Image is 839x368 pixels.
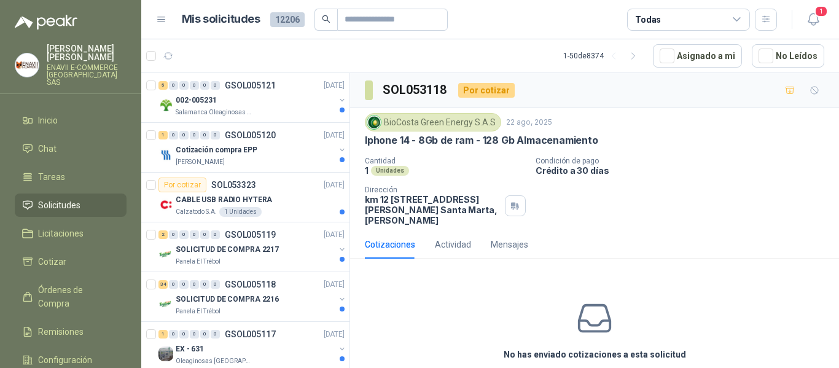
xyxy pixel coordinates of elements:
[15,222,127,245] a: Licitaciones
[15,250,127,273] a: Cotizar
[158,81,168,90] div: 5
[169,280,178,289] div: 0
[365,113,501,131] div: BioCosta Green Energy S.A.S
[176,343,204,355] p: EX - 631
[219,207,262,217] div: 1 Unidades
[653,44,742,68] button: Asignado a mi
[141,173,349,222] a: Por cotizarSOL053323[DATE] Company LogoCABLE USB RADIO HYTERACalzatodo S.A.1 Unidades
[211,280,220,289] div: 0
[176,144,257,156] p: Cotización compra EPP
[158,128,347,167] a: 1 0 0 0 0 0 GSOL005120[DATE] Company LogoCotización compra EPP[PERSON_NAME]
[365,157,526,165] p: Cantidad
[752,44,824,68] button: No Leídos
[158,277,347,316] a: 34 0 0 0 0 0 GSOL005118[DATE] Company LogoSOLICITUD DE COMPRA 2216Panela El Trébol
[324,130,345,141] p: [DATE]
[38,255,66,268] span: Cotizar
[15,137,127,160] a: Chat
[563,46,643,66] div: 1 - 50 de 8374
[169,81,178,90] div: 0
[179,131,189,139] div: 0
[38,170,65,184] span: Tareas
[371,166,409,176] div: Unidades
[38,114,58,127] span: Inicio
[176,157,225,167] p: [PERSON_NAME]
[635,13,661,26] div: Todas
[15,320,127,343] a: Remisiones
[324,179,345,191] p: [DATE]
[365,194,500,225] p: km 12 [STREET_ADDRESS][PERSON_NAME] Santa Marta , [PERSON_NAME]
[200,280,209,289] div: 0
[158,280,168,289] div: 34
[270,12,305,27] span: 12206
[158,147,173,162] img: Company Logo
[176,356,253,366] p: Oleaginosas [GEOGRAPHIC_DATA][PERSON_NAME]
[225,280,276,289] p: GSOL005118
[506,117,552,128] p: 22 ago, 2025
[536,165,834,176] p: Crédito a 30 días
[365,238,415,251] div: Cotizaciones
[211,131,220,139] div: 0
[190,131,199,139] div: 0
[182,10,260,28] h1: Mis solicitudes
[190,81,199,90] div: 0
[324,80,345,92] p: [DATE]
[158,346,173,361] img: Company Logo
[365,186,500,194] p: Dirección
[158,327,347,366] a: 1 0 0 0 0 0 GSOL005117[DATE] Company LogoEX - 631Oleaginosas [GEOGRAPHIC_DATA][PERSON_NAME]
[15,194,127,217] a: Solicitudes
[15,278,127,315] a: Órdenes de Compra
[38,353,92,367] span: Configuración
[176,108,253,117] p: Salamanca Oleaginosas SAS
[15,165,127,189] a: Tareas
[179,330,189,339] div: 0
[169,230,178,239] div: 0
[38,142,57,155] span: Chat
[38,325,84,339] span: Remisiones
[435,238,471,251] div: Actividad
[200,81,209,90] div: 0
[169,131,178,139] div: 0
[158,230,168,239] div: 2
[158,297,173,311] img: Company Logo
[225,81,276,90] p: GSOL005121
[225,230,276,239] p: GSOL005119
[176,95,217,106] p: 002-005231
[324,329,345,340] p: [DATE]
[200,131,209,139] div: 0
[322,15,330,23] span: search
[15,15,77,29] img: Logo peakr
[158,131,168,139] div: 1
[211,230,220,239] div: 0
[190,280,199,289] div: 0
[211,181,256,189] p: SOL053323
[190,230,199,239] div: 0
[158,178,206,192] div: Por cotizar
[158,78,347,117] a: 5 0 0 0 0 0 GSOL005121[DATE] Company Logo002-005231Salamanca Oleaginosas SAS
[169,330,178,339] div: 0
[200,230,209,239] div: 0
[15,53,39,77] img: Company Logo
[365,165,369,176] p: 1
[38,283,115,310] span: Órdenes de Compra
[176,307,220,316] p: Panela El Trébol
[176,294,279,305] p: SOLICITUD DE COMPRA 2216
[158,98,173,112] img: Company Logo
[176,194,272,206] p: CABLE USB RADIO HYTERA
[179,81,189,90] div: 0
[15,109,127,132] a: Inicio
[365,134,598,147] p: Iphone 14 - 8Gb de ram - 128 Gb Almacenamiento
[491,238,528,251] div: Mensajes
[504,348,686,361] h3: No has enviado cotizaciones a esta solicitud
[176,244,279,256] p: SOLICITUD DE COMPRA 2217
[47,64,127,86] p: ENAVII E-COMMERCE [GEOGRAPHIC_DATA] SAS
[211,81,220,90] div: 0
[802,9,824,31] button: 1
[38,198,80,212] span: Solicitudes
[814,6,828,17] span: 1
[324,229,345,241] p: [DATE]
[367,115,381,129] img: Company Logo
[158,197,173,212] img: Company Logo
[158,247,173,262] img: Company Logo
[383,80,448,100] h3: SOL053118
[179,280,189,289] div: 0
